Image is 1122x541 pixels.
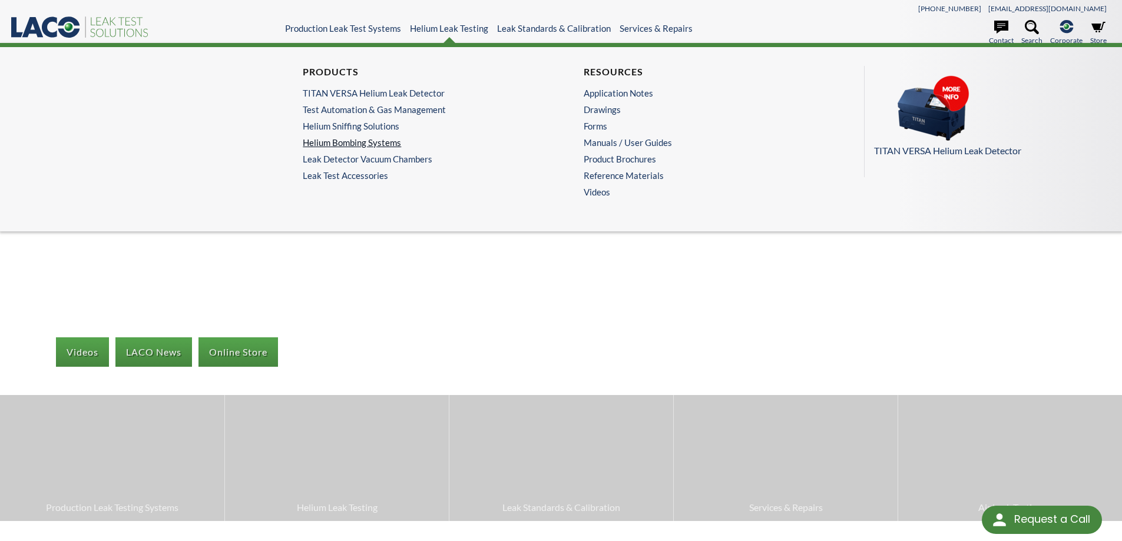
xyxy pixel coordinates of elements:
a: Helium Leak Testing [410,23,488,34]
a: Leak Standards & Calibration [497,23,611,34]
a: Production Leak Test Systems [285,23,401,34]
span: Air Leak Testing [904,500,1116,515]
img: Menu_Pods_TV.png [874,75,992,141]
span: Services & Repairs [680,500,892,515]
a: [PHONE_NUMBER] [918,4,981,13]
h4: Resources [584,66,813,78]
h4: Products [303,66,532,78]
a: Search [1021,20,1042,46]
p: TITAN VERSA Helium Leak Detector [874,143,1100,158]
a: TITAN VERSA Helium Leak Detector [874,75,1100,158]
a: Leak Detector Vacuum Chambers [303,154,532,164]
span: Production Leak Testing Systems [6,500,219,515]
span: Leak Standards & Calibration [455,500,667,515]
a: Leak Standards & Calibration [449,395,673,520]
a: Videos [56,337,109,367]
a: Application Notes [584,88,813,98]
a: TITAN VERSA Helium Leak Detector [303,88,532,98]
a: Reference Materials [584,170,813,181]
a: Helium Sniffing Solutions [303,121,532,131]
img: round button [990,510,1009,529]
a: LACO News [115,337,192,367]
a: Manuals / User Guides [584,137,813,148]
a: Product Brochures [584,154,813,164]
a: Contact [989,20,1014,46]
a: Helium Leak Testing [225,395,449,520]
a: Online Store [198,337,278,367]
a: Services & Repairs [620,23,693,34]
a: Air Leak Testing [898,395,1122,520]
a: Store [1090,20,1107,46]
a: Videos [584,187,819,197]
span: Helium Leak Testing [231,500,443,515]
a: Helium Bombing Systems [303,137,532,148]
a: Forms [584,121,813,131]
a: Services & Repairs [674,395,898,520]
a: Leak Test Accessories [303,170,538,181]
a: Test Automation & Gas Management [303,104,532,115]
a: [EMAIL_ADDRESS][DOMAIN_NAME] [988,4,1107,13]
span: Corporate [1050,35,1083,46]
div: Request a Call [982,506,1102,534]
a: Drawings [584,104,813,115]
div: Request a Call [1014,506,1090,533]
